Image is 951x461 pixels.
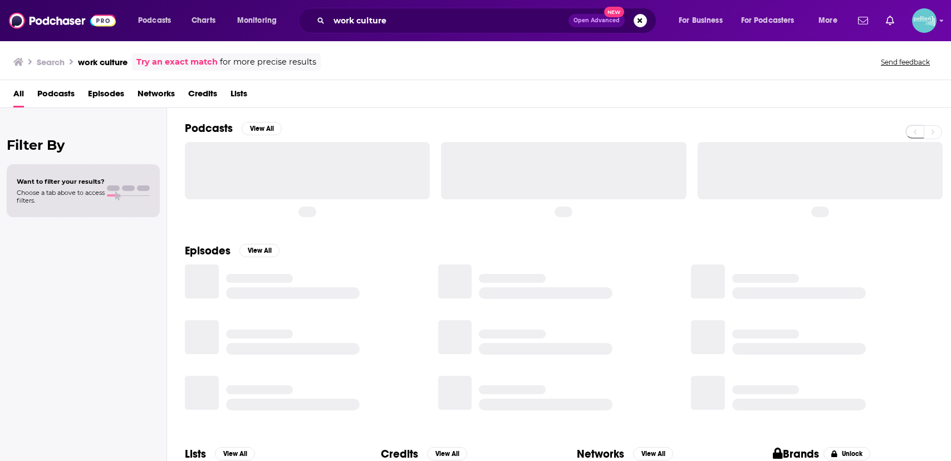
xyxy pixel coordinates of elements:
button: open menu [811,12,851,30]
span: Choose a tab above to access filters. [17,189,105,204]
a: Credits [188,85,217,107]
a: Charts [184,12,222,30]
div: Search podcasts, credits, & more... [309,8,667,33]
a: All [13,85,24,107]
img: User Profile [912,8,937,33]
a: Show notifications dropdown [854,11,872,30]
h2: Podcasts [185,121,233,135]
button: Show profile menu [912,8,937,33]
span: Charts [192,13,215,28]
a: Try an exact match [136,56,218,68]
button: View All [242,122,282,135]
span: Monitoring [237,13,277,28]
span: More [818,13,837,28]
input: Search podcasts, credits, & more... [329,12,568,30]
button: View All [427,447,467,460]
span: Open Advanced [573,18,620,23]
a: NetworksView All [577,447,673,461]
h2: Episodes [185,244,231,258]
button: Send feedback [878,57,933,67]
h2: Lists [185,447,206,461]
button: open menu [130,12,185,30]
button: open menu [734,12,811,30]
span: for more precise results [220,56,316,68]
button: open menu [229,12,291,30]
button: Open AdvancedNew [568,14,625,27]
a: Podcasts [37,85,75,107]
span: For Podcasters [741,13,795,28]
span: Logged in as JessicaPellien [912,8,937,33]
a: Episodes [88,85,124,107]
a: PodcastsView All [185,121,282,135]
h3: work culture [78,57,128,67]
span: Want to filter your results? [17,178,105,185]
h2: Filter By [7,137,160,153]
button: Unlock [823,447,871,460]
button: View All [239,244,280,257]
h2: Credits [381,447,418,461]
h2: Brands [773,447,819,461]
a: CreditsView All [381,447,467,461]
h2: Networks [577,447,624,461]
button: View All [215,447,255,460]
h3: Search [37,57,65,67]
button: View All [633,447,673,460]
img: Podchaser - Follow, Share and Rate Podcasts [9,10,116,31]
a: ListsView All [185,447,255,461]
span: New [604,7,624,17]
span: For Business [679,13,723,28]
a: Networks [138,85,175,107]
span: Podcasts [138,13,171,28]
a: EpisodesView All [185,244,280,258]
a: Show notifications dropdown [881,11,899,30]
button: open menu [671,12,737,30]
a: Lists [231,85,247,107]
